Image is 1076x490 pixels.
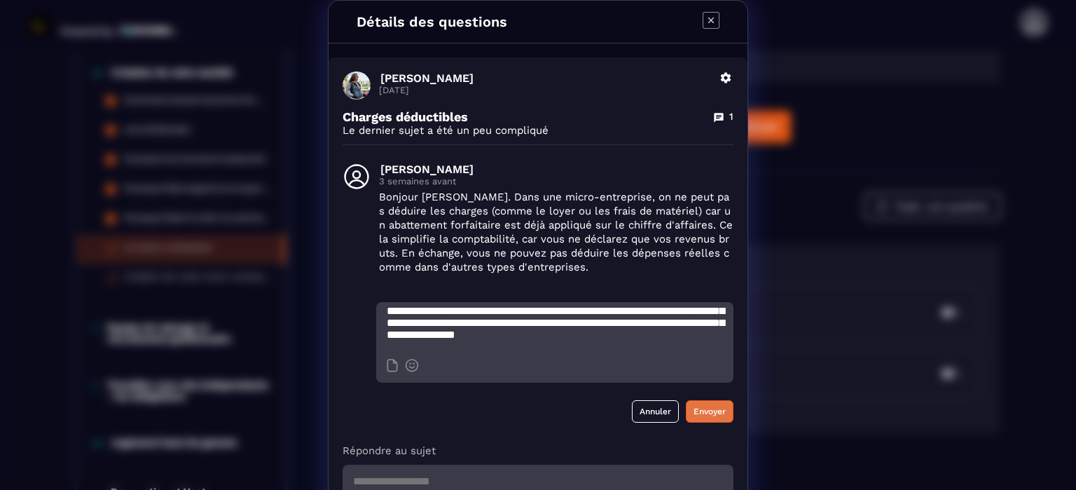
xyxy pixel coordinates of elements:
p: Le dernier sujet a été un peu compliqué [343,124,733,137]
p: 1 [729,110,733,123]
p: [DATE] [379,85,711,95]
p: [PERSON_NAME] [380,163,733,176]
p: Répondre au sujet [343,444,733,458]
h4: Détails des questions [357,13,507,30]
button: Annuler [632,400,679,423]
p: 3 semaines avant [379,176,733,186]
p: [PERSON_NAME] [380,72,711,85]
button: Envoyer [686,400,733,423]
p: Charges déductibles [343,109,468,124]
p: Bonjour [PERSON_NAME]. Dans une micro-entreprise, on ne peut pas déduire les charges (comme le lo... [379,190,733,274]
